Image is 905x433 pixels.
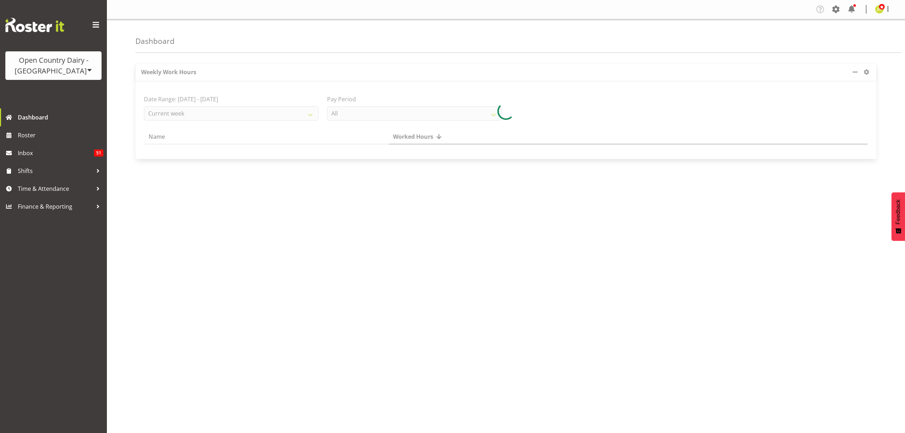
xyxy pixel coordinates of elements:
img: jessica-greenwood7429.jpg [875,5,884,14]
button: Feedback - Show survey [891,192,905,241]
span: Shifts [18,165,93,176]
span: Roster [18,130,103,141]
span: 51 [94,149,103,157]
span: Finance & Reporting [18,201,93,212]
img: Rosterit website logo [5,18,64,32]
div: Open Country Dairy - [GEOGRAPHIC_DATA] [12,55,94,76]
span: Inbox [18,148,94,158]
span: Feedback [895,199,901,224]
span: Time & Attendance [18,183,93,194]
h4: Dashboard [135,37,175,45]
span: Dashboard [18,112,103,123]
